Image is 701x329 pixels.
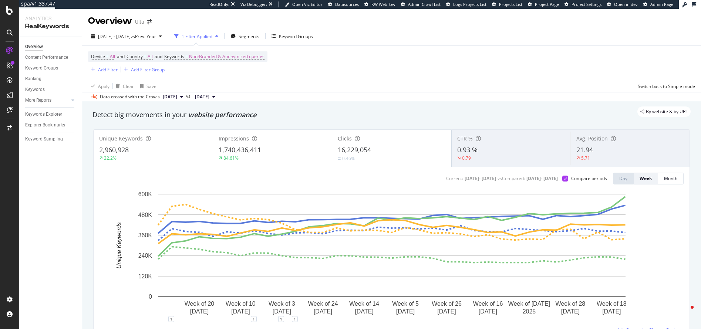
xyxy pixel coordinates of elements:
div: Ulta [135,18,144,26]
a: Project Page [528,1,559,7]
span: Avg. Position [576,135,608,142]
button: Apply [88,80,109,92]
div: vs Compared : [498,175,525,182]
span: By website & by URL [646,109,688,114]
text: 2025 [523,308,536,315]
a: Ranking [25,75,77,83]
div: Viz Debugger: [240,1,267,7]
a: Explorer Bookmarks [25,121,77,129]
span: 0.93 % [457,145,478,154]
div: Switch back to Simple mode [638,83,695,89]
span: Admin Page [650,1,673,7]
button: Switch back to Simple mode [635,80,695,92]
a: Keyword Sampling [25,135,77,143]
a: Admin Crawl List [401,1,441,7]
span: 1,740,436,411 [219,145,261,154]
text: [DATE] [314,308,332,315]
span: All [148,51,153,62]
span: All [110,51,115,62]
div: Keyword Groups [279,33,313,40]
div: More Reports [25,96,51,104]
button: Keyword Groups [269,30,316,42]
text: 120K [138,273,152,279]
div: 84.61% [223,155,239,161]
span: Clicks [338,135,352,142]
div: legacy label [637,106,691,117]
span: 16,229,054 [338,145,371,154]
text: [DATE] [437,308,456,315]
div: Add Filter [98,67,118,73]
div: 5.71 [581,155,590,161]
div: Apply [98,83,109,89]
text: [DATE] [396,308,415,315]
div: 0.79 [462,155,471,161]
span: Datasources [335,1,359,7]
a: Projects List [492,1,522,7]
span: Open Viz Editor [292,1,323,7]
div: Keyword Sampling [25,135,63,143]
span: Open in dev [614,1,638,7]
a: More Reports [25,96,69,104]
div: [DATE] - [DATE] [526,175,558,182]
a: Datasources [328,1,359,7]
span: 2025 Aug. 27th [163,94,177,100]
text: 240K [138,252,152,259]
button: Week [634,173,658,184]
span: Projects List [499,1,522,7]
span: CTR % [457,135,473,142]
div: Overview [88,15,132,27]
a: Logs Projects List [446,1,486,7]
div: arrow-right-arrow-left [147,19,152,24]
span: and [117,53,125,60]
div: Week [640,175,652,182]
a: Project Settings [564,1,601,7]
text: 0 [149,294,152,300]
text: [DATE] [479,308,497,315]
img: Equal [338,157,341,160]
text: [DATE] [355,308,373,315]
a: Open in dev [607,1,638,7]
iframe: Intercom live chat [676,304,694,322]
div: 1 [168,316,174,322]
span: Country [127,53,143,60]
text: Week of 10 [226,301,256,307]
button: [DATE] [192,92,218,101]
text: [DATE] [190,308,209,315]
span: = [106,53,109,60]
text: Week of 14 [349,301,379,307]
a: Keyword Groups [25,64,77,72]
div: Data crossed with the Crawls [100,94,160,100]
div: Keyword Groups [25,64,58,72]
span: KW Webflow [371,1,395,7]
a: Admin Page [643,1,673,7]
text: Week of 16 [473,301,503,307]
span: Logs Projects List [453,1,486,7]
div: 1 [278,316,284,322]
div: Overview [25,43,43,51]
div: 1 [251,316,257,322]
div: Current: [446,175,463,182]
text: [DATE] [273,308,291,315]
text: [DATE] [231,308,250,315]
button: Add Filter [88,65,118,74]
div: Content Performance [25,54,68,61]
button: Clear [113,80,134,92]
span: = [144,53,146,60]
text: [DATE] [561,308,580,315]
div: Add Filter Group [131,67,165,73]
span: [DATE] - [DATE] [98,33,131,40]
span: Impressions [219,135,249,142]
a: KW Webflow [364,1,395,7]
text: Week of 28 [556,301,586,307]
span: Segments [239,33,259,40]
div: Month [664,175,677,182]
text: Unique Keywords [116,222,122,268]
div: 1 Filter Applied [182,33,212,40]
svg: A chart. [100,190,684,319]
div: Analytics [25,15,76,22]
text: Week of 5 [392,301,419,307]
div: 0.46% [342,155,355,162]
button: Save [137,80,156,92]
span: and [155,53,162,60]
span: Project Page [535,1,559,7]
